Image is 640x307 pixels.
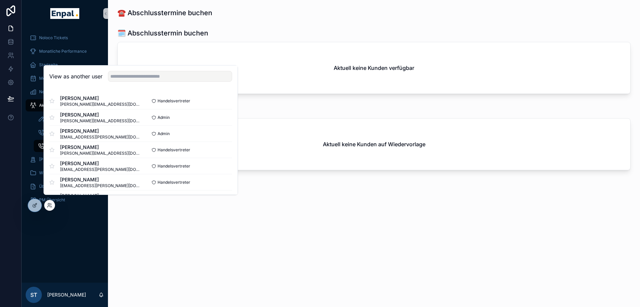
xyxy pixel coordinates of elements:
span: [EMAIL_ADDRESS][PERSON_NAME][DOMAIN_NAME] [60,183,141,188]
a: Monatliche Performance [26,45,104,57]
span: Neue Kunden [39,89,65,95]
span: [PERSON_NAME] [60,111,141,118]
span: [PERSON_NAME][EMAIL_ADDRESS][DOMAIN_NAME] [60,102,141,107]
a: Noloco Tickets [26,32,104,44]
span: ST [30,291,37,299]
span: Handelsvertreter [158,147,190,153]
a: Über mich [26,180,104,193]
a: Wissensdatenbank [26,167,104,179]
h2: Aktuell keine Kunden verfügbar [334,64,414,72]
span: [EMAIL_ADDRESS][PERSON_NAME][DOMAIN_NAME] [60,167,141,172]
img: App logo [50,8,79,19]
span: Handelsvertreter [158,180,190,185]
span: Admin [158,131,170,136]
h2: Aktuell keine Kunden auf Wiedervorlage [323,140,425,148]
h1: 🗓️ Abschlusstermin buchen [117,28,208,38]
a: Ersttermine buchen [34,126,104,138]
span: Noloco Tickets [39,35,68,41]
span: Wissensdatenbank [39,170,75,176]
span: PM Übersicht [39,197,65,203]
span: Handelsvertreter [158,163,190,169]
span: [PERSON_NAME][EMAIL_ADDRESS][DOMAIN_NAME] [60,118,141,124]
span: [PERSON_NAME] [60,193,141,199]
h1: ☎️ Abschlusstermine buchen [117,8,212,18]
a: Abschlusstermine buchen [34,140,104,152]
a: [PERSON_NAME] [26,153,104,165]
a: Neue Kunden [26,86,104,98]
span: [PERSON_NAME] [60,144,141,151]
span: Handelsvertreter [158,98,190,104]
a: To-Do's beantworten [34,113,104,125]
span: [PERSON_NAME] [60,95,141,102]
span: [PERSON_NAME][EMAIL_ADDRESS][DOMAIN_NAME] [60,151,141,156]
span: [EMAIL_ADDRESS][PERSON_NAME][DOMAIN_NAME] [60,134,141,140]
p: [PERSON_NAME] [47,291,86,298]
span: Startseite [39,62,58,68]
span: Monatliche Performance [39,49,87,54]
a: Mein Kalender [26,72,104,84]
span: [PERSON_NAME] [39,157,72,162]
span: Admin [158,115,170,120]
span: [PERSON_NAME] [60,176,141,183]
a: Aktive Kunden [26,99,104,111]
a: Startseite [26,59,104,71]
span: Über mich [39,184,59,189]
span: [PERSON_NAME] [60,160,141,167]
a: PM Übersicht [26,194,104,206]
span: [PERSON_NAME] [60,128,141,134]
div: scrollable content [22,27,108,215]
span: Aktive Kunden [39,103,67,108]
span: Mein Kalender [39,76,67,81]
h2: View as another user [49,72,103,80]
